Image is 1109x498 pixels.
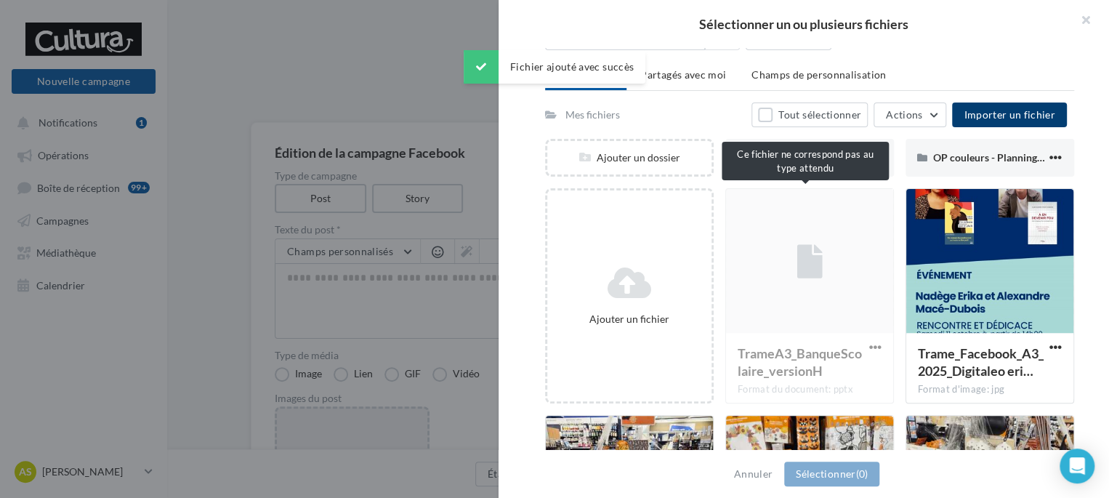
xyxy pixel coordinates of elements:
button: Importer un fichier [952,103,1067,127]
span: (0) [855,467,868,480]
div: Fichier ajouté avec succès [464,50,645,84]
button: Annuler [728,465,778,483]
div: Ajouter un fichier [553,312,706,326]
button: Actions [874,103,946,127]
span: OP couleurs - Planning A4.pdf [933,151,1070,164]
span: Trame_Facebook_A3_2025_Digitaleo erika [918,345,1044,379]
div: Open Intercom Messenger [1060,449,1094,483]
div: Format d'image: jpg [918,383,1062,396]
span: Actions [886,108,922,121]
span: Champs de personnalisation [751,68,886,81]
button: Sélectionner(0) [784,462,879,486]
div: Ce fichier ne correspond pas au type attendu [722,142,889,180]
div: Ajouter un dossier [547,150,711,165]
span: Partagés avec moi [640,68,726,81]
h2: Sélectionner un ou plusieurs fichiers [522,17,1086,31]
button: Tout sélectionner [751,103,868,127]
div: Mes fichiers [565,108,620,122]
span: Importer un fichier [964,108,1055,121]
